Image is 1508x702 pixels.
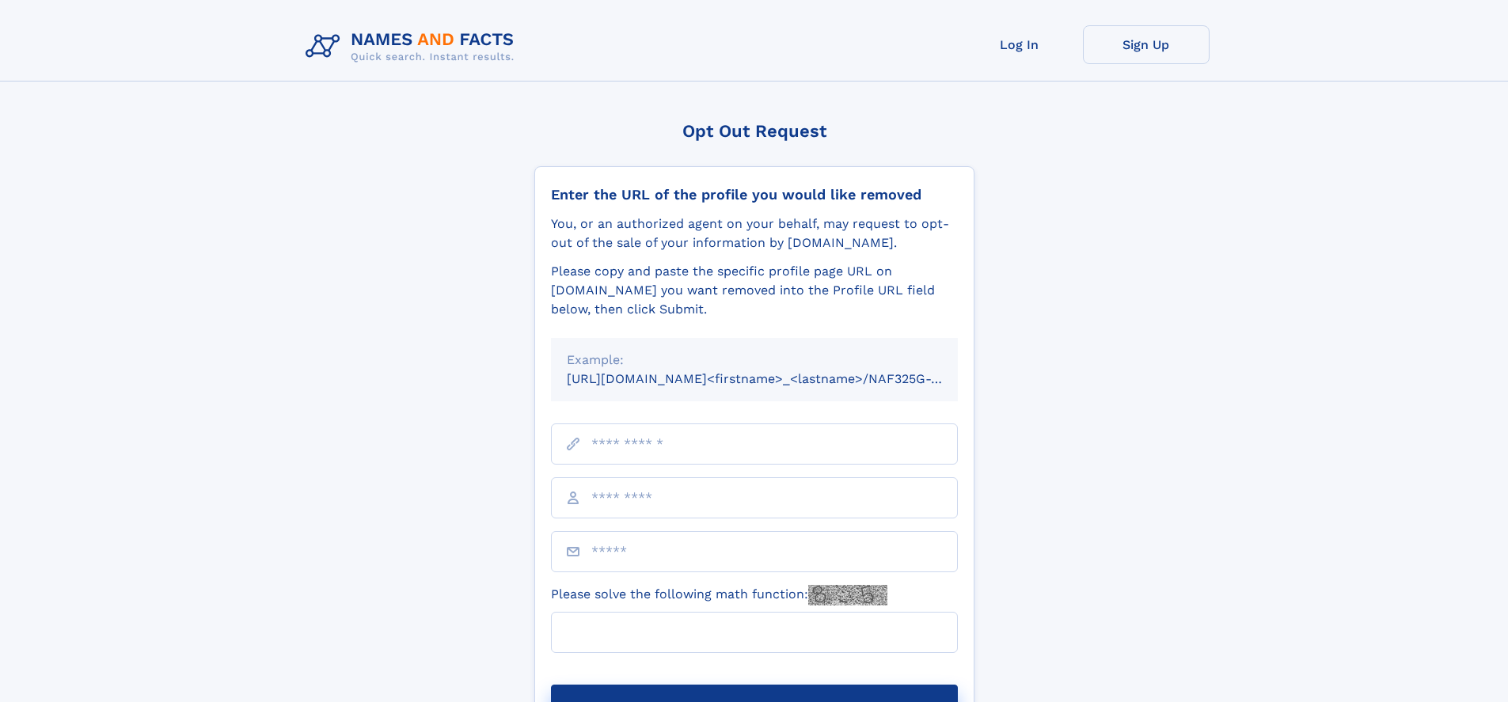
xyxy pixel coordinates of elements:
[956,25,1083,64] a: Log In
[299,25,527,68] img: Logo Names and Facts
[551,214,958,252] div: You, or an authorized agent on your behalf, may request to opt-out of the sale of your informatio...
[567,351,942,370] div: Example:
[551,585,887,605] label: Please solve the following math function:
[567,371,988,386] small: [URL][DOMAIN_NAME]<firstname>_<lastname>/NAF325G-xxxxxxxx
[551,186,958,203] div: Enter the URL of the profile you would like removed
[534,121,974,141] div: Opt Out Request
[1083,25,1210,64] a: Sign Up
[551,262,958,319] div: Please copy and paste the specific profile page URL on [DOMAIN_NAME] you want removed into the Pr...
